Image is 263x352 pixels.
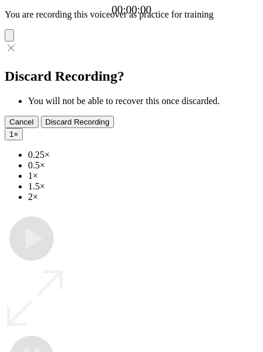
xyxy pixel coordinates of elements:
li: 2× [28,192,258,202]
button: 1× [5,128,23,140]
a: 00:00:00 [112,4,151,16]
button: Discard Recording [41,116,115,128]
li: 1× [28,171,258,181]
li: 1.5× [28,181,258,192]
p: You are recording this voiceover as practice for training [5,9,258,20]
span: 1 [9,130,13,139]
h2: Discard Recording? [5,68,258,84]
li: 0.25× [28,150,258,160]
li: 0.5× [28,160,258,171]
li: You will not be able to recover this once discarded. [28,96,258,106]
button: Cancel [5,116,39,128]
